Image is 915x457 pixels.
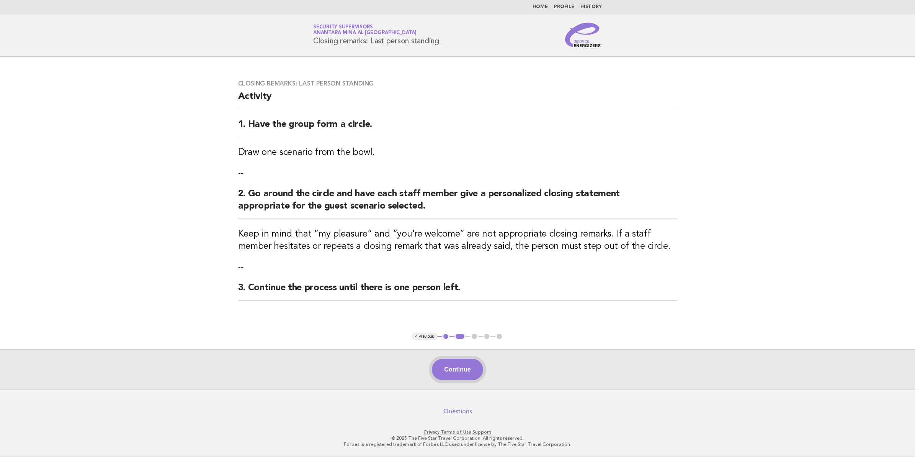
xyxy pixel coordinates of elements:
[472,429,491,435] a: Support
[432,359,483,380] button: Continue
[442,333,450,340] button: 1
[223,441,692,447] p: Forbes is a registered trademark of Forbes LLC used under license by The Five Star Travel Corpora...
[238,188,677,219] h2: 2. Go around the circle and have each staff member give a personalized closing statement appropri...
[238,146,677,159] h3: Draw one scenario from the bowl.
[424,429,440,435] a: Privacy
[238,282,677,301] h2: 3. Continue the process until there is one person left.
[313,31,417,36] span: Anantara Mina al [GEOGRAPHIC_DATA]
[238,262,677,273] p: --
[313,25,417,35] a: Security SupervisorsAnantara Mina al [GEOGRAPHIC_DATA]
[454,333,466,340] button: 2
[238,90,677,109] h2: Activity
[533,5,548,9] a: Home
[238,80,677,87] h3: Closing remarks: Last person standing
[565,23,602,47] img: Service Energizers
[223,429,692,435] p: · ·
[443,408,472,415] a: Questions
[412,333,437,340] button: < Previous
[580,5,602,9] a: History
[554,5,574,9] a: Profile
[238,228,677,253] h3: Keep in mind that “my pleasure” and “you're welcome” are not appropriate closing remarks. If a st...
[238,118,677,137] h2: 1. Have the group form a circle.
[313,25,439,45] h1: Closing remarks: Last person standing
[441,429,471,435] a: Terms of Use
[223,435,692,441] p: © 2025 The Five Star Travel Corporation. All rights reserved.
[238,168,677,179] p: --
